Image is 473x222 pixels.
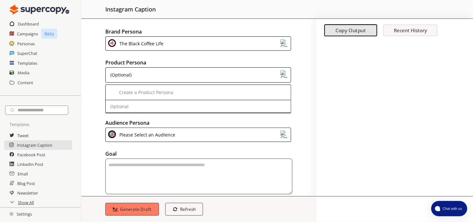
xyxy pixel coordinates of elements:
a: Blog Post [17,179,35,188]
h2: instagram caption [105,3,156,15]
div: Please Select an Audience [117,130,175,139]
textarea: textarea-textarea [105,159,292,194]
a: Instagram Caption [17,140,52,150]
a: SuperChat [17,48,37,58]
b: Copy Output [336,27,366,34]
h2: Brand Persona [105,27,292,36]
img: Close [10,212,13,216]
button: Recent History [383,25,438,36]
a: Templates [18,58,37,68]
img: Close [108,130,116,138]
b: Refresh [180,206,196,212]
a: Show All [18,198,34,207]
div: Create a Product Persona [119,90,173,95]
img: Close [281,130,288,138]
a: LinkedIn Post [17,159,43,169]
a: Media [18,68,29,78]
b: Generate Draft [120,206,152,212]
a: Facebook Post [17,150,45,159]
div: Optional [110,104,129,109]
div: The Black Coffee Life [117,39,163,48]
img: Close [281,39,288,47]
b: Recent History [394,27,427,33]
a: Email [18,169,28,179]
button: Generate Draft [105,203,159,216]
h2: Audience Persona [105,118,292,128]
a: Dashboard [18,19,39,29]
span: Chat with us [440,206,463,211]
a: Campaigns [17,29,38,39]
img: Close [10,3,69,16]
h2: Product Persona [105,58,292,67]
div: (Optional) [108,70,131,80]
button: Copy Output [324,25,377,37]
a: Content [18,78,33,87]
h2: Goal [105,149,292,159]
img: Close [281,70,288,78]
button: Refresh [165,203,203,216]
a: Personas [17,39,35,48]
a: Newsletter [17,188,38,198]
a: Tweet [17,131,29,140]
p: Beta [41,29,57,39]
button: atlas-launcher [431,201,467,216]
img: Close [108,39,116,47]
